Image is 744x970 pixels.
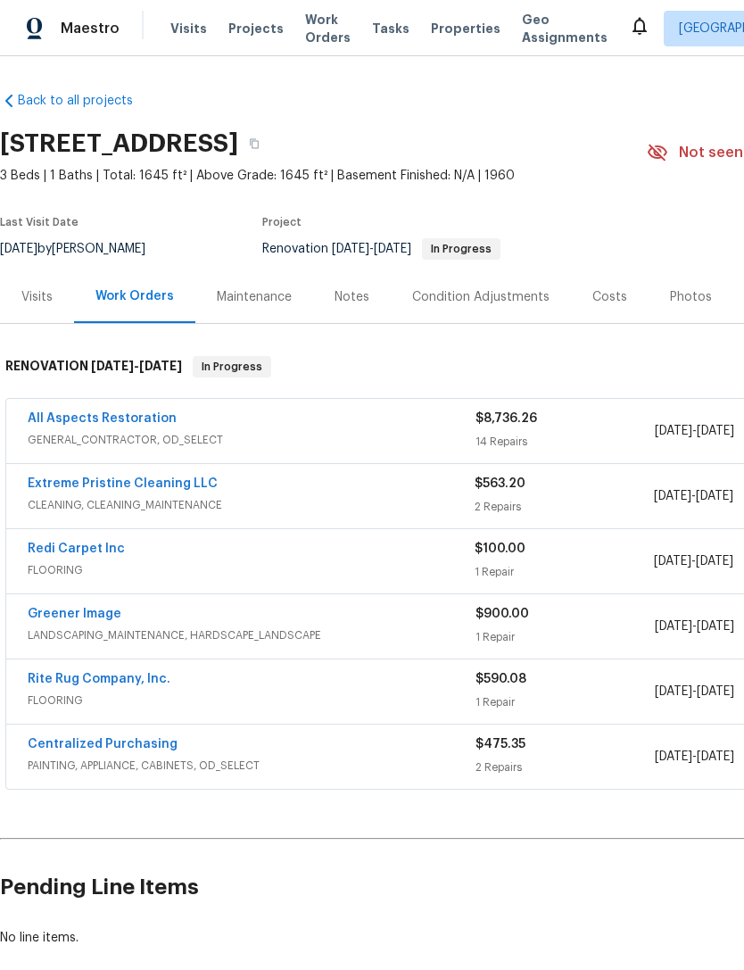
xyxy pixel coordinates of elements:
[424,244,499,254] span: In Progress
[228,20,284,37] span: Projects
[655,683,734,701] span: -
[332,243,369,255] span: [DATE]
[412,288,550,306] div: Condition Adjustments
[655,748,734,766] span: -
[28,496,475,514] span: CLEANING, CLEANING_MAINTENANCE
[194,358,269,376] span: In Progress
[28,673,170,685] a: Rite Rug Company, Inc.
[335,288,369,306] div: Notes
[475,628,655,646] div: 1 Repair
[655,422,734,440] span: -
[91,360,134,372] span: [DATE]
[61,20,120,37] span: Maestro
[475,673,526,685] span: $590.08
[238,128,270,160] button: Copy Address
[654,490,691,502] span: [DATE]
[170,20,207,37] span: Visits
[28,412,177,425] a: All Aspects Restoration
[28,626,475,644] span: LANDSCAPING_MAINTENANCE, HARDSCAPE_LANDSCAPE
[697,425,734,437] span: [DATE]
[697,620,734,633] span: [DATE]
[475,563,653,581] div: 1 Repair
[28,757,475,775] span: PAINTING, APPLIANCE, CABINETS, OD_SELECT
[475,412,537,425] span: $8,736.26
[374,243,411,255] span: [DATE]
[654,487,733,505] span: -
[28,692,475,709] span: FLOORING
[139,360,182,372] span: [DATE]
[475,608,529,620] span: $900.00
[475,498,653,516] div: 2 Repairs
[670,288,712,306] div: Photos
[655,750,692,763] span: [DATE]
[95,287,174,305] div: Work Orders
[28,543,125,555] a: Redi Carpet Inc
[592,288,627,306] div: Costs
[28,738,178,750] a: Centralized Purchasing
[431,20,500,37] span: Properties
[28,608,121,620] a: Greener Image
[697,750,734,763] span: [DATE]
[475,759,655,776] div: 2 Repairs
[305,11,351,46] span: Work Orders
[697,685,734,698] span: [DATE]
[28,431,475,449] span: GENERAL_CONTRACTOR, OD_SELECT
[522,11,608,46] span: Geo Assignments
[91,360,182,372] span: -
[654,555,691,568] span: [DATE]
[475,433,655,451] div: 14 Repairs
[475,477,525,490] span: $563.20
[217,288,292,306] div: Maintenance
[655,425,692,437] span: [DATE]
[332,243,411,255] span: -
[655,618,734,635] span: -
[21,288,53,306] div: Visits
[262,243,500,255] span: Renovation
[475,693,655,711] div: 1 Repair
[655,685,692,698] span: [DATE]
[475,543,525,555] span: $100.00
[5,356,182,377] h6: RENOVATION
[475,738,525,750] span: $475.35
[654,552,733,570] span: -
[28,561,475,579] span: FLOORING
[372,22,409,35] span: Tasks
[28,477,218,490] a: Extreme Pristine Cleaning LLC
[655,620,692,633] span: [DATE]
[262,217,302,228] span: Project
[696,555,733,568] span: [DATE]
[696,490,733,502] span: [DATE]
